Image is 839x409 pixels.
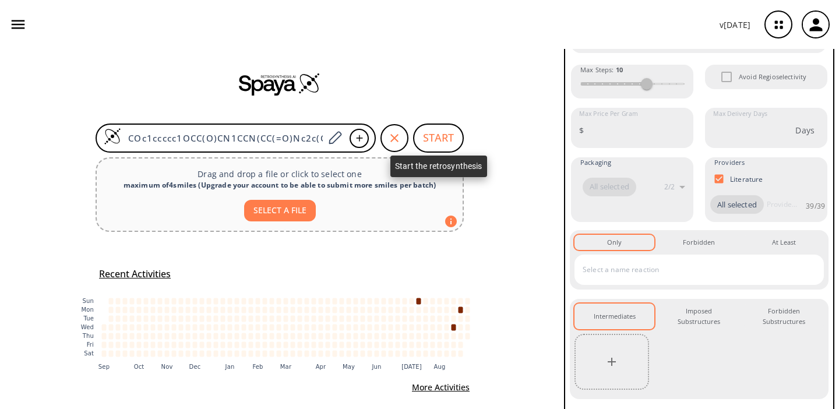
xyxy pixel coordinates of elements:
div: Intermediates [594,311,636,322]
g: y-axis tick label [81,298,94,357]
div: At Least [772,237,796,248]
text: Fri [87,341,94,348]
text: Sep [98,364,110,370]
span: All selected [583,181,636,193]
input: Enter SMILES [121,132,324,144]
h5: Recent Activities [99,268,171,280]
button: Recent Activities [94,265,175,284]
text: May [343,364,355,370]
label: Max Delivery Days [713,110,767,118]
div: Forbidden [683,237,715,248]
span: Providers [714,157,745,168]
button: Only [574,235,654,250]
text: Feb [252,364,263,370]
text: Aug [434,364,446,370]
text: Mon [81,306,94,313]
span: All selected [710,199,764,211]
text: Wed [81,324,94,330]
p: v [DATE] [720,19,750,31]
text: Jan [225,364,235,370]
text: Sun [83,298,94,304]
text: Nov [161,364,173,370]
button: At Least [744,235,824,250]
input: Provider name [764,195,800,214]
p: Days [795,124,815,136]
text: Tue [83,315,94,322]
span: Max Steps : [580,65,623,75]
text: Mar [280,364,292,370]
button: START [413,124,464,153]
button: Forbidden [659,235,739,250]
p: 39 / 39 [806,201,825,211]
div: Only [607,237,622,248]
div: Imposed Substructures [668,306,729,327]
text: [DATE] [401,364,422,370]
p: $ [579,124,584,136]
text: Apr [316,364,326,370]
input: Select a name reaction [580,260,801,279]
span: Packaging [580,157,611,168]
img: Logo Spaya [104,128,121,145]
span: Avoid Regioselectivity [739,72,806,82]
div: Forbidden Substructures [753,306,815,327]
img: Spaya logo [239,72,320,96]
label: Max Price Per Gram [579,110,638,118]
button: Imposed Substructures [659,304,739,330]
text: Thu [82,333,94,339]
button: SELECT A FILE [244,200,316,221]
text: Sat [84,350,94,357]
div: Start the retrosynthesis [390,156,487,177]
text: Oct [134,364,144,370]
g: cell [102,298,470,357]
button: Forbidden Substructures [744,304,824,330]
div: maximum of 4 smiles ( Upgrade your account to be able to submit more smiles per batch ) [106,180,453,191]
text: Dec [189,364,201,370]
button: Intermediates [574,304,654,330]
g: x-axis tick label [98,364,446,370]
text: Jun [371,364,381,370]
strong: 10 [616,65,623,74]
p: 2 / 2 [664,182,675,192]
p: Drag and drop a file or click to select one [106,168,453,180]
p: Literature [730,174,763,184]
button: More Activities [407,377,474,399]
